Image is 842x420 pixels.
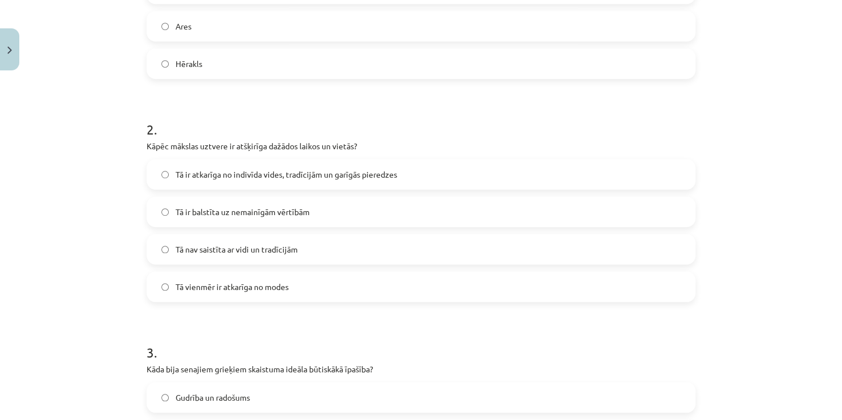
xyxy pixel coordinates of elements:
span: Tā ir balstīta uz nemainīgām vērtībām [176,206,310,218]
img: icon-close-lesson-0947bae3869378f0d4975bcd49f059093ad1ed9edebbc8119c70593378902aed.svg [7,47,12,54]
input: Tā ir balstīta uz nemainīgām vērtībām [161,208,169,216]
h1: 3 . [147,325,695,360]
span: Hērakls [176,58,202,70]
span: Ares [176,20,191,32]
span: Gudrība un radošums [176,392,250,404]
input: Tā ir atkarīga no indivīda vides, tradīcijām un garīgās pieredzes [161,171,169,178]
span: Tā nav saistīta ar vidi un tradīcijām [176,243,298,255]
p: Kāda bija senajiem grieķiem skaistuma ideāla būtiskākā īpašība? [147,363,695,375]
span: Tā ir atkarīga no indivīda vides, tradīcijām un garīgās pieredzes [176,169,397,180]
input: Tā vienmēr ir atkarīga no modes [161,283,169,291]
p: Kāpēc mākslas uztvere ir atšķirīga dažādos laikos un vietās? [147,140,695,152]
input: Hērakls [161,60,169,68]
input: Gudrība un radošums [161,394,169,401]
input: Ares [161,23,169,30]
h1: 2 . [147,102,695,137]
input: Tā nav saistīta ar vidi un tradīcijām [161,246,169,253]
span: Tā vienmēr ir atkarīga no modes [176,281,289,293]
